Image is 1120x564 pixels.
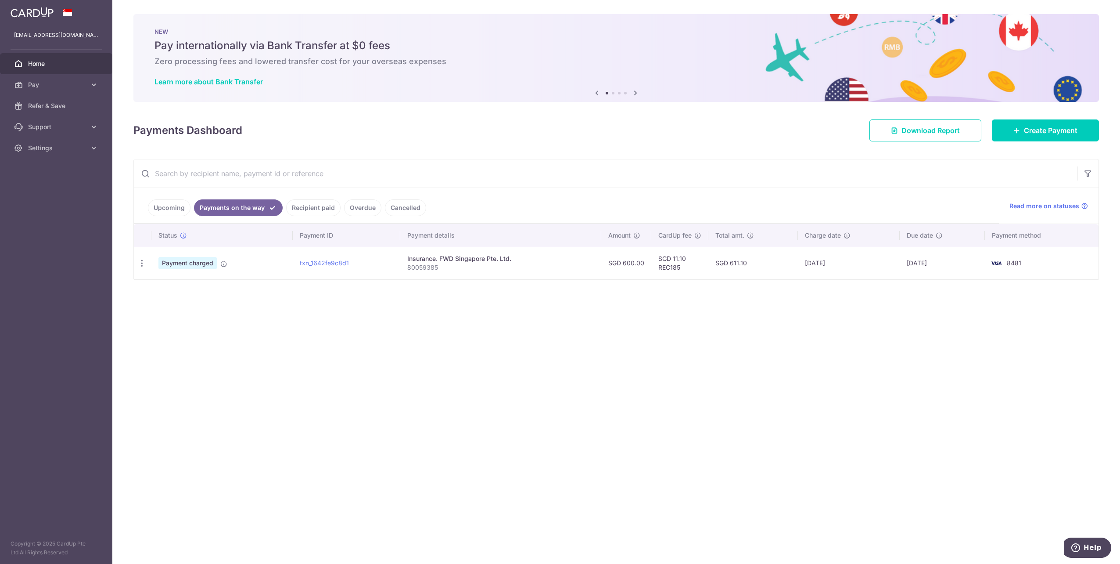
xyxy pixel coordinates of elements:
[28,123,86,131] span: Support
[148,199,190,216] a: Upcoming
[286,199,341,216] a: Recipient paid
[1024,125,1077,136] span: Create Payment
[407,263,594,272] p: 80059385
[987,258,1005,268] img: Bank Card
[20,6,38,14] span: Help
[901,125,960,136] span: Download Report
[293,224,400,247] th: Payment ID
[651,247,708,279] td: SGD 11.10 REC185
[300,259,349,267] a: txn_1642fe9c8d1
[715,231,744,240] span: Total amt.
[985,224,1098,247] th: Payment method
[708,247,798,279] td: SGD 611.10
[158,257,217,269] span: Payment charged
[1009,202,1088,210] a: Read more on statuses
[28,101,86,110] span: Refer & Save
[154,39,1078,53] h5: Pay internationally via Bank Transfer at $0 fees
[133,123,242,138] h4: Payments Dashboard
[134,159,1077,188] input: Search by recipient name, payment id or reference
[158,231,177,240] span: Status
[154,77,263,86] a: Learn more about Bank Transfer
[900,247,985,279] td: [DATE]
[1064,538,1111,560] iframe: Opens a widget where you can find more information
[14,31,98,40] p: [EMAIL_ADDRESS][DOMAIN_NAME]
[344,199,381,216] a: Overdue
[28,59,86,68] span: Home
[608,231,631,240] span: Amount
[194,199,283,216] a: Payments on the way
[869,119,981,141] a: Download Report
[154,28,1078,35] p: NEW
[907,231,933,240] span: Due date
[658,231,692,240] span: CardUp fee
[28,144,86,152] span: Settings
[385,199,426,216] a: Cancelled
[1007,259,1021,267] span: 8481
[601,247,651,279] td: SGD 600.00
[805,231,841,240] span: Charge date
[133,14,1099,102] img: Bank transfer banner
[992,119,1099,141] a: Create Payment
[154,56,1078,67] h6: Zero processing fees and lowered transfer cost for your overseas expenses
[407,254,594,263] div: Insurance. FWD Singapore Pte. Ltd.
[1009,202,1079,210] span: Read more on statuses
[400,224,601,247] th: Payment details
[28,80,86,89] span: Pay
[798,247,900,279] td: [DATE]
[11,7,54,18] img: CardUp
